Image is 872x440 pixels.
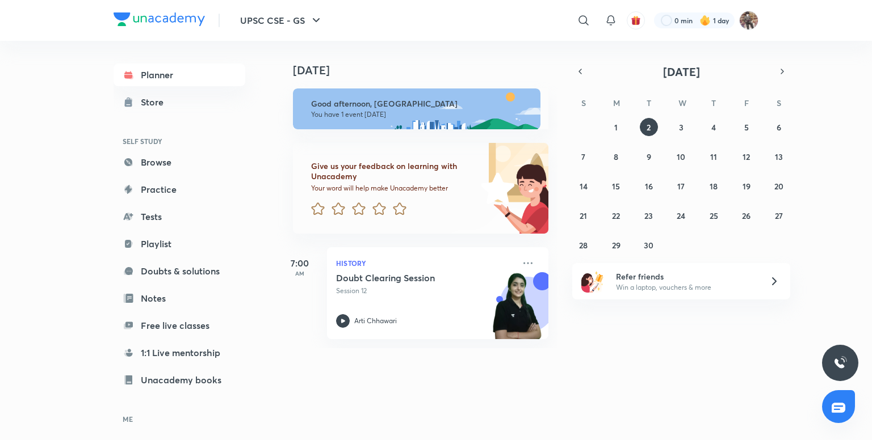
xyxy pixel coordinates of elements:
[114,151,245,174] a: Browse
[644,240,653,251] abbr: September 30, 2025
[647,122,651,133] abbr: September 2, 2025
[679,122,684,133] abbr: September 3, 2025
[607,177,625,195] button: September 15, 2025
[114,132,245,151] h6: SELF STUDY
[233,9,330,32] button: UPSC CSE - GS
[588,64,774,79] button: [DATE]
[336,272,477,284] h5: Doubt Clearing Session
[744,98,749,108] abbr: Friday
[774,181,783,192] abbr: September 20, 2025
[575,206,593,225] button: September 21, 2025
[739,11,758,30] img: SRINATH MODINI
[737,177,756,195] button: September 19, 2025
[114,409,245,429] h6: ME
[114,369,245,391] a: Unacademy books
[644,210,653,221] abbr: September 23, 2025
[486,272,548,350] img: unacademy
[743,181,751,192] abbr: September 19, 2025
[575,236,593,254] button: September 28, 2025
[336,256,514,270] p: History
[647,98,651,108] abbr: Tuesday
[607,236,625,254] button: September 29, 2025
[114,178,245,201] a: Practice
[581,270,604,293] img: referral
[579,240,588,251] abbr: September 28, 2025
[744,122,749,133] abbr: September 5, 2025
[710,181,718,192] abbr: September 18, 2025
[770,206,788,225] button: September 27, 2025
[705,177,723,195] button: September 18, 2025
[114,205,245,228] a: Tests
[705,118,723,136] button: September 4, 2025
[114,12,205,29] a: Company Logo
[114,232,245,255] a: Playlist
[575,147,593,166] button: September 7, 2025
[627,11,645,29] button: avatar
[616,282,756,293] p: Win a laptop, vouchers & more
[580,181,588,192] abbr: September 14, 2025
[580,210,587,221] abbr: September 21, 2025
[699,15,711,26] img: streak
[677,151,685,162] abbr: September 10, 2025
[614,122,618,133] abbr: September 1, 2025
[612,210,620,221] abbr: September 22, 2025
[645,181,653,192] abbr: September 16, 2025
[612,240,621,251] abbr: September 29, 2025
[631,15,641,26] img: avatar
[114,287,245,310] a: Notes
[640,206,658,225] button: September 23, 2025
[705,147,723,166] button: September 11, 2025
[775,210,783,221] abbr: September 27, 2025
[677,181,685,192] abbr: September 17, 2025
[114,260,245,282] a: Doubts & solutions
[114,91,245,113] a: Store
[640,147,658,166] button: September 9, 2025
[614,151,618,162] abbr: September 8, 2025
[737,206,756,225] button: September 26, 2025
[311,184,477,193] p: Your word will help make Unacademy better
[114,12,205,26] img: Company Logo
[277,270,322,277] p: AM
[581,98,586,108] abbr: Sunday
[777,98,781,108] abbr: Saturday
[711,122,716,133] abbr: September 4, 2025
[277,256,322,270] h5: 7:00
[640,236,658,254] button: September 30, 2025
[616,270,756,282] h6: Refer friends
[737,147,756,166] button: September 12, 2025
[647,151,651,162] abbr: September 9, 2025
[672,118,690,136] button: September 3, 2025
[607,206,625,225] button: September 22, 2025
[311,161,477,181] h6: Give us your feedback on learning with Unacademy
[575,177,593,195] button: September 14, 2025
[672,206,690,225] button: September 24, 2025
[640,177,658,195] button: September 16, 2025
[141,95,170,109] div: Store
[777,122,781,133] abbr: September 6, 2025
[710,210,718,221] abbr: September 25, 2025
[114,341,245,364] a: 1:1 Live mentorship
[775,151,783,162] abbr: September 13, 2025
[311,110,530,119] p: You have 1 event [DATE]
[672,177,690,195] button: September 17, 2025
[770,177,788,195] button: September 20, 2025
[607,118,625,136] button: September 1, 2025
[114,314,245,337] a: Free live classes
[607,147,625,166] button: September 8, 2025
[442,143,548,234] img: feedback_image
[336,286,514,296] p: Session 12
[672,147,690,166] button: September 10, 2025
[663,64,700,79] span: [DATE]
[678,98,686,108] abbr: Wednesday
[311,99,530,109] h6: Good afternoon, [GEOGRAPHIC_DATA]
[677,210,685,221] abbr: September 24, 2025
[114,64,245,86] a: Planner
[613,98,620,108] abbr: Monday
[293,88,540,129] img: afternoon
[640,118,658,136] button: September 2, 2025
[770,147,788,166] button: September 13, 2025
[711,98,716,108] abbr: Thursday
[581,151,585,162] abbr: September 7, 2025
[742,210,751,221] abbr: September 26, 2025
[743,151,750,162] abbr: September 12, 2025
